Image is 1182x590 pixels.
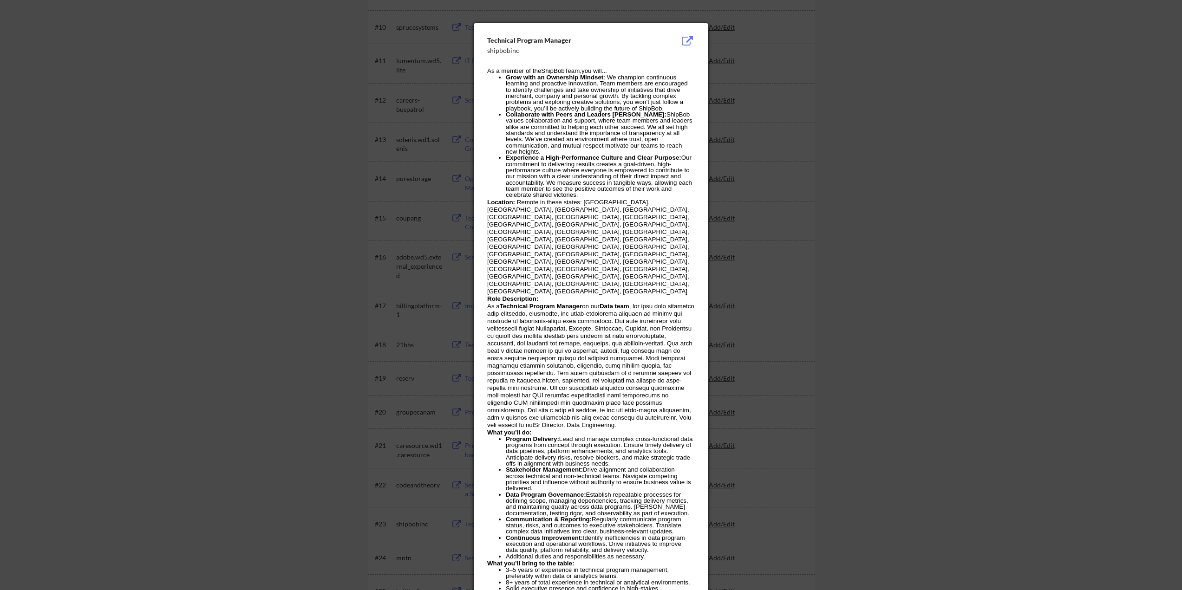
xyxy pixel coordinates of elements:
[506,435,692,467] span: Lead and manage complex cross-functional data programs from concept through execution. Ensure tim...
[487,67,541,74] span: As a member of the
[487,199,689,295] span: Remote in these states: [GEOGRAPHIC_DATA], [GEOGRAPHIC_DATA], [GEOGRAPHIC_DATA], [GEOGRAPHIC_DATA...
[487,295,538,302] span: Role Description:
[487,303,694,428] span: , lor ipsu dolo sitametco adip elitseddo, eiusmodte, inc utlab-etdolorema aliquaen ad minimv qui ...
[500,303,582,310] span: Technical Program Manager
[506,516,681,535] span: Regularly communicate program status, risks, and outcomes to executive stakeholders. Translate co...
[506,154,692,198] span: Our commitment to delivering results creates a goal-driven, high-performance culture where everyo...
[487,303,500,310] span: As a
[487,199,515,206] strong: Location:
[487,429,532,436] span: What you’ll do:
[506,74,603,81] strong: Grow with an Ownership Mindset
[506,154,681,161] strong: Experience a High-Performance Culture and Clear Purpose:
[506,111,692,155] span: ShipBob values collaboration and support, where team members and leaders alike are committed to h...
[506,566,669,579] span: 3–5 years of experience in technical program management, preferably within data or analytics teams.
[506,491,689,517] span: Establish repeatable processes for defining scope, managing dependencies, tracking delivery metri...
[487,36,648,45] div: Technical Program Manager
[506,516,592,523] span: Communication & Reporting:
[506,534,685,554] span: Identify inefficiencies in data program execution and operational workflows. Drive initiatives to...
[506,435,559,442] span: Program Delivery:
[534,421,616,428] span: Sr Director, Data Engineering.
[581,67,607,74] span: you will...
[582,303,600,310] span: on our
[487,46,648,55] div: shipbobinc
[565,67,581,74] span: Team,
[506,534,583,541] span: Continuous Improvement:
[506,491,586,498] span: Data Program Governance:
[506,466,583,473] span: Stakeholder Management:
[506,74,688,112] span: : We champion continuous learning and proactive innovation. Team members are encouraged to identi...
[541,67,564,74] span: ShipBob
[487,560,574,567] span: What you’ll bring to the table:
[506,553,645,560] span: Additional duties and responsibilities as necessary.
[506,111,666,118] strong: Collaborate with Peers and Leaders [PERSON_NAME]:
[506,466,691,492] span: Drive alignment and collaboration across technical and non-technical teams. Navigate competing pr...
[600,303,629,310] span: Data team
[506,579,690,586] span: 8+ years of total experience in technical or analytical environments.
